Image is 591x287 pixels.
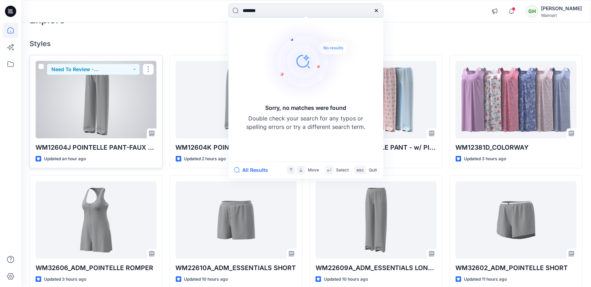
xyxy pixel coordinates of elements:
[36,61,157,138] a: WM12604J POINTELLE PANT-FAUX FLY & BUTTONS + PICOT
[184,155,226,163] p: Updated 2 hours ago
[44,276,86,283] p: Updated 3 hours ago
[36,181,157,259] a: WM32606_ADM_POINTELLE ROMPER
[176,61,297,138] a: WM12604K POINTELLE PANT - w/ PICOT
[176,143,297,152] p: WM12604K POINTELLE PANT - w/ PICOT
[456,61,577,138] a: WM12381D_COLORWAY
[541,13,582,18] div: Walmart
[184,276,228,283] p: Updated 10 hours ago
[266,104,347,112] h5: Sorry, no matches were found
[246,114,366,131] p: Double check your search for any typos or spelling errors or try a different search term.
[176,181,297,259] a: WM22610A_ADM_ESSENTIALS SHORT
[369,167,377,174] p: Quit
[308,167,319,174] p: Move
[262,19,361,104] img: Sorry, no matches were found
[30,39,583,48] h4: Styles
[36,143,157,152] p: WM12604J POINTELLE PANT-FAUX FLY & BUTTONS + PICOT
[316,181,437,259] a: WM22609A_ADM_ESSENTIALS LONG PANT
[464,276,507,283] p: Updated 11 hours ago
[44,155,86,163] p: Updated an hour ago
[526,5,539,18] div: GH
[176,263,297,273] p: WM22610A_ADM_ESSENTIALS SHORT
[324,276,368,283] p: Updated 10 hours ago
[336,167,349,174] p: Select
[234,166,273,174] button: All Results
[357,167,364,174] p: esc
[464,155,506,163] p: Updated 3 hours ago
[30,14,65,25] h2: Explore
[456,263,577,273] p: WM32602_ADM_POINTELLE SHORT
[316,263,437,273] p: WM22609A_ADM_ESSENTIALS LONG PANT
[456,181,577,259] a: WM32602_ADM_POINTELLE SHORT
[36,263,157,273] p: WM32606_ADM_POINTELLE ROMPER
[456,143,577,152] p: WM12381D_COLORWAY
[541,4,582,13] div: [PERSON_NAME]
